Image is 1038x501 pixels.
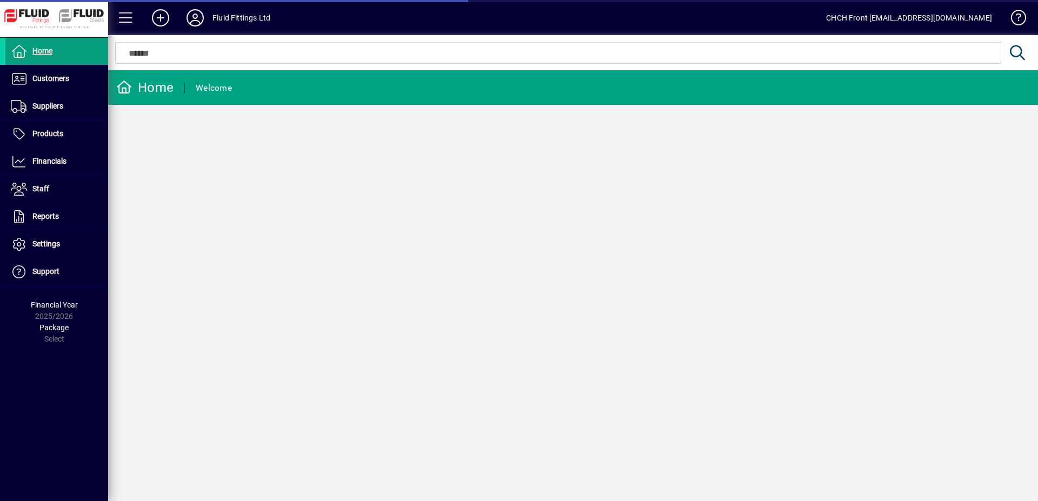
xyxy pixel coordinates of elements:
a: Staff [5,176,108,203]
span: Products [32,129,63,138]
span: Reports [32,212,59,221]
a: Knowledge Base [1003,2,1024,37]
button: Profile [178,8,212,28]
span: Package [39,323,69,332]
a: Financials [5,148,108,175]
span: Settings [32,239,60,248]
span: Home [32,46,52,55]
div: Fluid Fittings Ltd [212,9,270,26]
div: Welcome [196,79,232,97]
span: Suppliers [32,102,63,110]
a: Support [5,258,108,285]
a: Reports [5,203,108,230]
span: Staff [32,184,49,193]
span: Support [32,267,59,276]
span: Financials [32,157,66,165]
button: Add [143,8,178,28]
a: Suppliers [5,93,108,120]
div: CHCH Front [EMAIL_ADDRESS][DOMAIN_NAME] [826,9,992,26]
span: Customers [32,74,69,83]
div: Home [116,79,174,96]
a: Products [5,121,108,148]
a: Settings [5,231,108,258]
span: Financial Year [31,300,78,309]
a: Customers [5,65,108,92]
